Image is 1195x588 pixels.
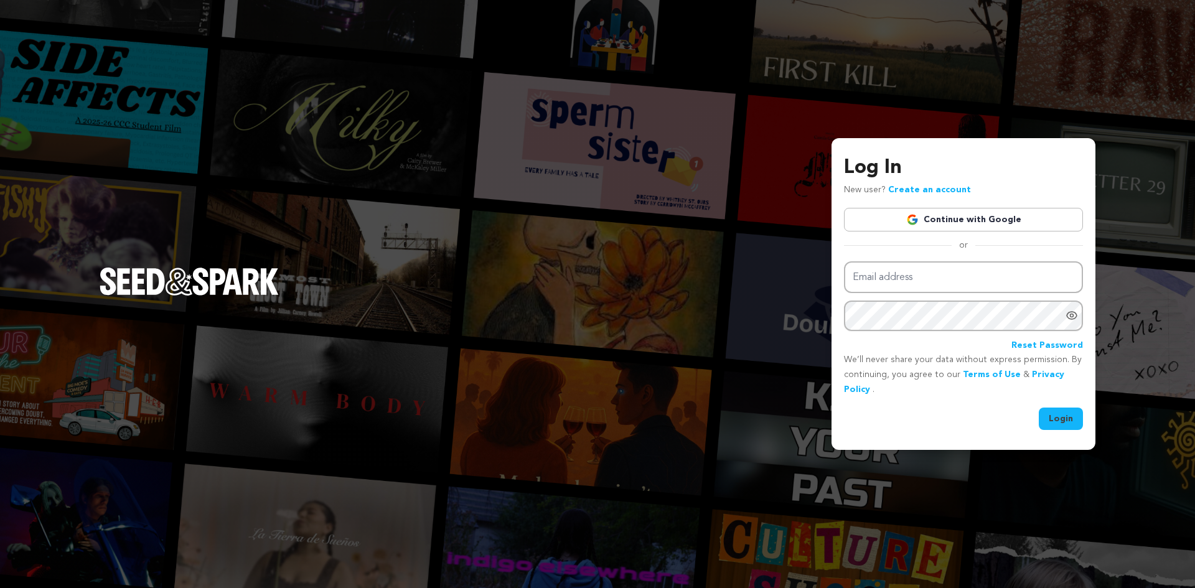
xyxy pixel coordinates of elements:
[906,213,919,226] img: Google logo
[844,208,1083,231] a: Continue with Google
[844,153,1083,183] h3: Log In
[963,370,1021,379] a: Terms of Use
[844,370,1064,394] a: Privacy Policy
[1066,309,1078,322] a: Show password as plain text. Warning: this will display your password on the screen.
[844,353,1083,397] p: We’ll never share your data without express permission. By continuing, you agree to our & .
[1011,338,1083,353] a: Reset Password
[844,261,1083,293] input: Email address
[844,183,971,198] p: New user?
[952,239,975,251] span: or
[888,185,971,194] a: Create an account
[1039,408,1083,430] button: Login
[100,268,279,320] a: Seed&Spark Homepage
[100,268,279,295] img: Seed&Spark Logo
